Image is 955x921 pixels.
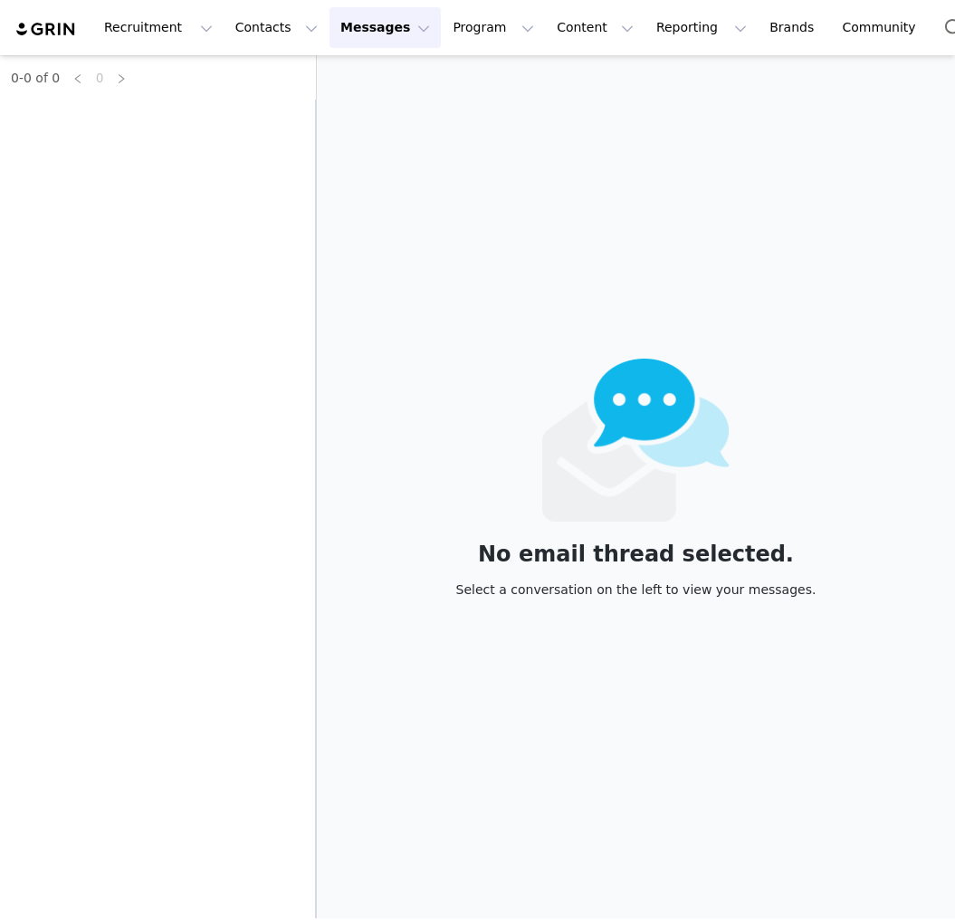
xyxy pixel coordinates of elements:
li: Next Page [110,67,132,89]
a: Brands [759,7,830,48]
i: icon: right [116,73,127,84]
button: Messages [329,7,441,48]
button: Content [546,7,645,48]
li: 0 [89,67,110,89]
button: Recruitment [93,7,224,48]
img: emails-empty2x.png [542,359,730,522]
li: 0-0 of 0 [11,67,60,89]
div: Select a conversation on the left to view your messages. [456,580,817,600]
i: icon: left [72,73,83,84]
button: Reporting [645,7,758,48]
li: Previous Page [67,67,89,89]
button: Contacts [224,7,329,48]
a: 0 [90,68,110,88]
button: Program [442,7,545,48]
div: No email thread selected. [456,544,817,564]
a: Community [832,7,935,48]
img: grin logo [14,21,78,38]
